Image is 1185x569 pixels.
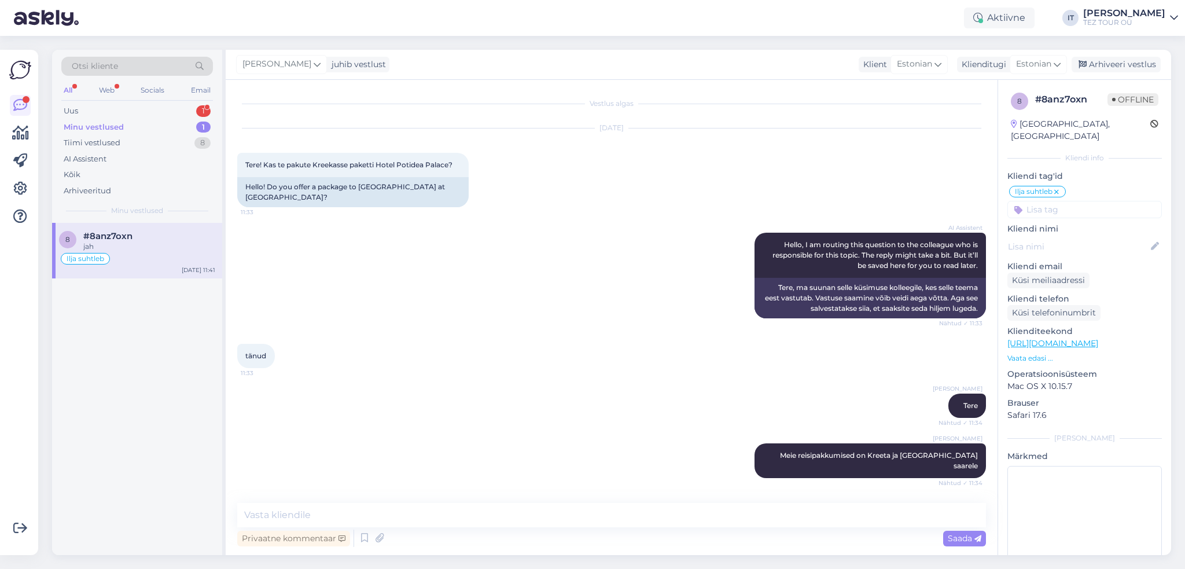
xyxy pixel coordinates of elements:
[939,479,982,487] span: Nähtud ✓ 11:34
[194,137,211,149] div: 8
[97,83,117,98] div: Web
[1007,353,1162,364] p: Vaata edasi ...
[1007,201,1162,218] input: Lisa tag
[9,59,31,81] img: Askly Logo
[1083,9,1178,27] a: [PERSON_NAME]TEZ TOUR OÜ
[1083,18,1165,27] div: TEZ TOUR OÜ
[1007,450,1162,462] p: Märkmed
[1007,368,1162,380] p: Operatsioonisüsteem
[83,231,133,241] span: #8anz7oxn
[111,205,163,216] span: Minu vestlused
[245,160,452,169] span: Tere! Kas te pakute Kreekasse paketti Hotel Potidea Palace?
[1007,338,1098,348] a: [URL][DOMAIN_NAME]
[963,401,978,410] span: Tere
[237,531,350,546] div: Privaatne kommentaar
[1015,188,1052,195] span: Ilja suhtleb
[245,351,266,360] span: tänud
[64,153,106,165] div: AI Assistent
[72,60,118,72] span: Otsi kliente
[939,319,982,328] span: Nähtud ✓ 11:33
[957,58,1006,71] div: Klienditugi
[933,434,982,443] span: [PERSON_NAME]
[1007,397,1162,409] p: Brauser
[1007,260,1162,273] p: Kliendi email
[1007,293,1162,305] p: Kliendi telefon
[1007,170,1162,182] p: Kliendi tag'id
[1007,325,1162,337] p: Klienditeekond
[64,185,111,197] div: Arhiveeritud
[237,98,986,109] div: Vestlus algas
[182,266,215,274] div: [DATE] 11:41
[1007,153,1162,163] div: Kliendi info
[64,105,78,117] div: Uus
[61,83,75,98] div: All
[237,177,469,207] div: Hello! Do you offer a package to [GEOGRAPHIC_DATA] at [GEOGRAPHIC_DATA]?
[897,58,932,71] span: Estonian
[1007,273,1090,288] div: Küsi meiliaadressi
[859,58,887,71] div: Klient
[1011,118,1150,142] div: [GEOGRAPHIC_DATA], [GEOGRAPHIC_DATA]
[1035,93,1107,107] div: # 8anz7oxn
[237,123,986,133] div: [DATE]
[1007,409,1162,421] p: Safari 17.6
[939,223,982,232] span: AI Assistent
[189,83,213,98] div: Email
[948,533,981,544] span: Saada
[241,208,284,216] span: 11:33
[1008,240,1149,253] input: Lisa nimi
[241,369,284,377] span: 11:33
[1016,58,1051,71] span: Estonian
[1017,97,1022,105] span: 8
[64,137,120,149] div: Tiimi vestlused
[1007,305,1101,321] div: Küsi telefoninumbrit
[1107,93,1158,106] span: Offline
[1007,380,1162,392] p: Mac OS X 10.15.7
[327,58,386,71] div: juhib vestlust
[1007,223,1162,235] p: Kliendi nimi
[755,278,986,318] div: Tere, ma suunan selle küsimuse kolleegile, kes selle teema eest vastutab. Vastuse saamine võib ve...
[964,8,1035,28] div: Aktiivne
[83,241,215,252] div: jah
[65,235,70,244] span: 8
[196,105,211,117] div: 1
[196,122,211,133] div: 1
[780,451,980,470] span: Meie reisipakkumised on Kreeta ja [GEOGRAPHIC_DATA] saarele
[64,122,124,133] div: Minu vestlused
[1072,57,1161,72] div: Arhiveeri vestlus
[138,83,167,98] div: Socials
[67,255,104,262] span: Ilja suhtleb
[1007,433,1162,443] div: [PERSON_NAME]
[242,58,311,71] span: [PERSON_NAME]
[933,384,982,393] span: [PERSON_NAME]
[939,419,982,427] span: Nähtud ✓ 11:34
[1083,9,1165,18] div: [PERSON_NAME]
[772,240,980,270] span: Hello, I am routing this question to the colleague who is responsible for this topic. The reply m...
[1062,10,1079,26] div: IT
[64,169,80,181] div: Kõik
